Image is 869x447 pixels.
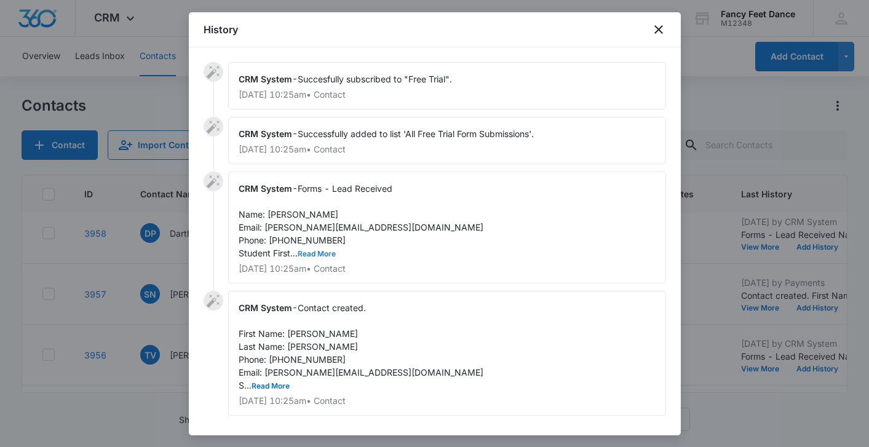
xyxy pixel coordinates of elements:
[239,74,292,84] span: CRM System
[298,250,336,258] button: Read More
[239,264,656,273] p: [DATE] 10:25am • Contact
[228,291,666,416] div: -
[298,129,534,139] span: Successfully added to list 'All Free Trial Form Submissions'.
[239,145,656,154] p: [DATE] 10:25am • Contact
[239,90,656,99] p: [DATE] 10:25am • Contact
[239,183,292,194] span: CRM System
[239,183,483,258] span: Forms - Lead Received Name: [PERSON_NAME] Email: [PERSON_NAME][EMAIL_ADDRESS][DOMAIN_NAME] Phone:...
[228,117,666,164] div: -
[204,22,238,37] h1: History
[228,62,666,109] div: -
[239,303,292,313] span: CRM System
[239,397,656,405] p: [DATE] 10:25am • Contact
[228,172,666,283] div: -
[252,382,290,390] button: Read More
[651,22,666,37] button: close
[239,303,483,390] span: Contact created. First Name: [PERSON_NAME] Last Name: [PERSON_NAME] Phone: [PHONE_NUMBER] Email: ...
[239,129,292,139] span: CRM System
[298,74,452,84] span: Succesfully subscribed to "Free Trial".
